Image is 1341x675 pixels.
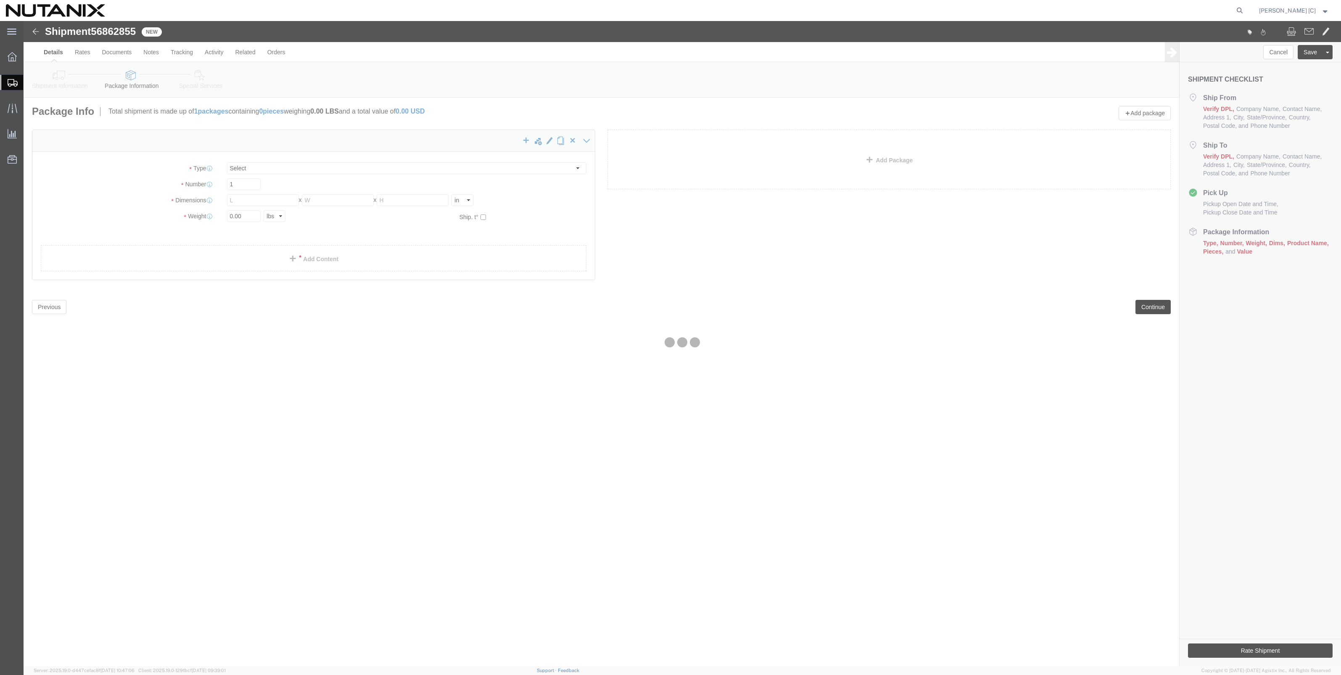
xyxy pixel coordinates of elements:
[100,668,135,673] span: [DATE] 10:47:06
[138,668,226,673] span: Client: 2025.19.0-129fbcf
[537,668,558,673] a: Support
[192,668,226,673] span: [DATE] 09:39:01
[1259,5,1330,16] button: [PERSON_NAME] [C]
[34,668,135,673] span: Server: 2025.19.0-d447cefac8f
[558,668,579,673] a: Feedback
[6,4,105,17] img: logo
[1201,667,1331,674] span: Copyright © [DATE]-[DATE] Agistix Inc., All Rights Reserved
[1259,6,1316,15] span: Stephen Green [C]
